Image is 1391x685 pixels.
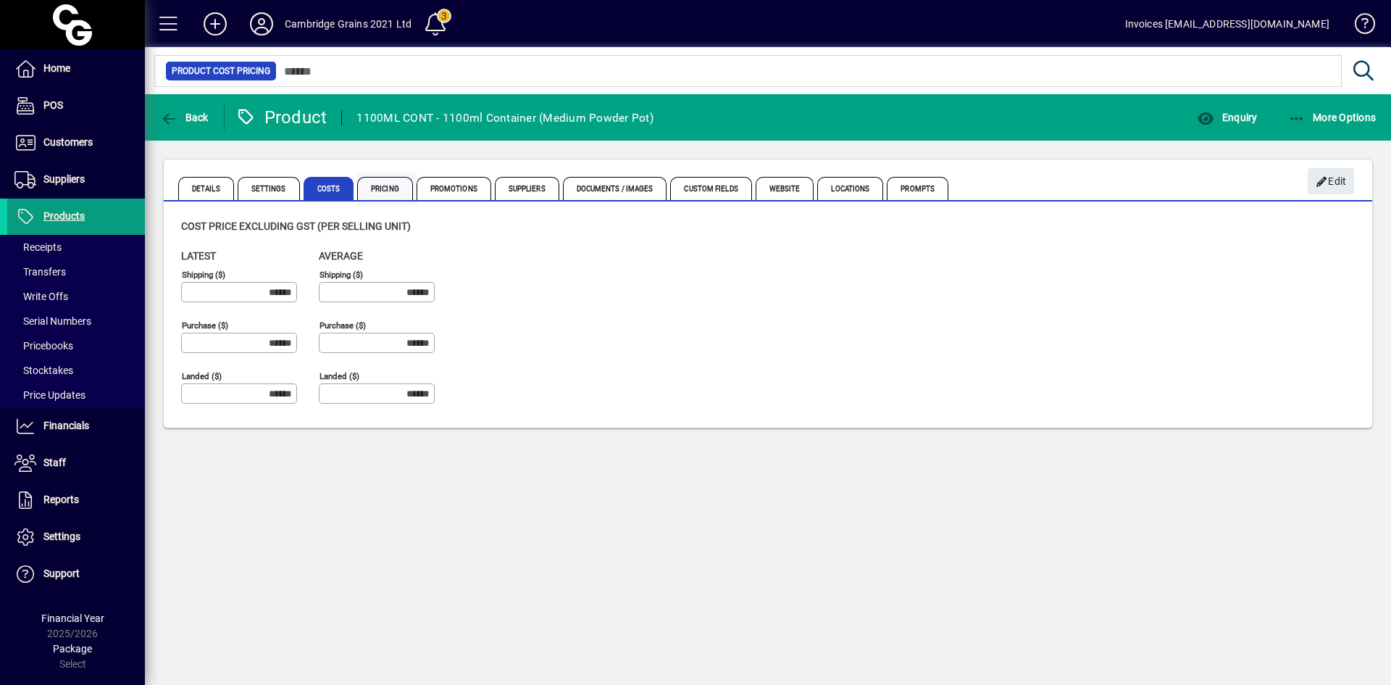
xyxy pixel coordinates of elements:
[182,320,228,331] mat-label: Purchase ($)
[495,177,559,200] span: Suppliers
[14,365,73,376] span: Stocktakes
[7,408,145,444] a: Financials
[1288,112,1377,123] span: More Options
[1125,12,1329,36] div: Invoices [EMAIL_ADDRESS][DOMAIN_NAME]
[1308,168,1354,194] button: Edit
[7,284,145,309] a: Write Offs
[14,389,85,401] span: Price Updates
[7,383,145,407] a: Price Updates
[53,643,92,655] span: Package
[285,12,412,36] div: Cambridge Grains 2021 Ltd
[14,315,91,327] span: Serial Numbers
[7,260,145,284] a: Transfers
[7,51,145,87] a: Home
[319,320,366,331] mat-label: Purchase ($)
[192,11,238,37] button: Add
[235,106,327,129] div: Product
[319,250,363,262] span: Average
[14,241,62,253] span: Receipts
[178,177,234,200] span: Details
[417,177,491,200] span: Promotions
[43,99,63,111] span: POS
[7,235,145,260] a: Receipts
[181,220,411,232] span: Cost price excluding GST (per selling unit)
[238,177,300,200] span: Settings
[1197,112,1257,123] span: Enquiry
[43,173,85,185] span: Suppliers
[43,568,80,579] span: Support
[172,64,270,78] span: Product Cost Pricing
[145,104,225,130] app-page-header-button: Back
[1285,104,1380,130] button: More Options
[7,445,145,481] a: Staff
[182,371,222,381] mat-label: Landed ($)
[41,613,104,624] span: Financial Year
[7,309,145,333] a: Serial Numbers
[319,270,363,280] mat-label: Shipping ($)
[563,177,667,200] span: Documents / Images
[43,531,80,542] span: Settings
[1193,104,1261,130] button: Enquiry
[7,482,145,518] a: Reports
[319,371,359,381] mat-label: Landed ($)
[43,62,70,74] span: Home
[43,494,79,505] span: Reports
[43,420,89,431] span: Financials
[181,250,216,262] span: Latest
[43,210,85,222] span: Products
[43,457,66,468] span: Staff
[156,104,212,130] button: Back
[670,177,751,200] span: Custom Fields
[304,177,354,200] span: Costs
[7,162,145,198] a: Suppliers
[7,333,145,358] a: Pricebooks
[887,177,948,200] span: Prompts
[7,556,145,592] a: Support
[1344,3,1373,50] a: Knowledge Base
[14,266,66,278] span: Transfers
[1316,170,1347,194] span: Edit
[756,177,814,200] span: Website
[7,125,145,161] a: Customers
[7,358,145,383] a: Stocktakes
[14,340,73,352] span: Pricebooks
[7,88,145,124] a: POS
[182,270,225,280] mat-label: Shipping ($)
[238,11,285,37] button: Profile
[7,519,145,555] a: Settings
[817,177,883,200] span: Locations
[160,112,209,123] span: Back
[14,291,68,302] span: Write Offs
[43,136,93,148] span: Customers
[357,177,413,200] span: Pricing
[356,107,653,130] div: 1100ML CONT - 1100ml Container (Medium Powder Pot)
